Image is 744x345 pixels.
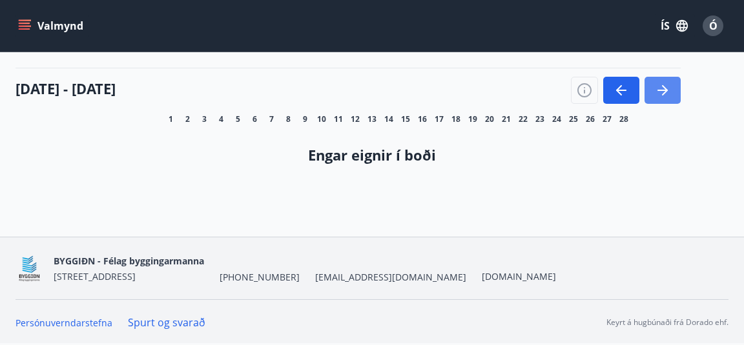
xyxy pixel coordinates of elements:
a: Persónuverndarstefna [15,317,112,329]
span: 3 [202,114,207,124]
span: 27 [603,114,612,124]
span: 9 [303,114,307,124]
span: 20 [485,114,494,124]
a: [DOMAIN_NAME] [482,270,556,282]
button: Ó [697,10,728,41]
h4: Engar eignir í boði [36,145,708,164]
span: 18 [451,114,460,124]
span: [PHONE_NUMBER] [220,271,300,284]
span: 4 [219,114,223,124]
span: 24 [552,114,561,124]
span: 8 [286,114,291,124]
span: 26 [586,114,595,124]
span: 10 [317,114,326,124]
span: 28 [619,114,628,124]
span: 25 [569,114,578,124]
span: 2 [185,114,190,124]
span: 21 [502,114,511,124]
span: 19 [468,114,477,124]
span: 15 [401,114,410,124]
span: 11 [334,114,343,124]
span: [EMAIL_ADDRESS][DOMAIN_NAME] [315,271,466,284]
span: 6 [253,114,257,124]
p: Keyrt á hugbúnaði frá Dorado ehf. [606,317,728,328]
span: BYGGIÐN - Félag byggingarmanna [54,255,204,267]
span: 1 [169,114,173,124]
a: Spurt og svarað [128,315,205,330]
span: 16 [418,114,427,124]
span: 5 [236,114,240,124]
h4: [DATE] - [DATE] [15,79,116,98]
button: menu [15,14,88,37]
span: 12 [351,114,360,124]
span: 23 [535,114,544,124]
img: BKlGVmlTW1Qrz68WFGMFQUcXHWdQd7yePWMkvn3i.png [15,255,43,282]
span: [STREET_ADDRESS] [54,270,136,282]
span: 14 [384,114,393,124]
span: 7 [269,114,274,124]
span: 13 [367,114,377,124]
span: Ó [709,19,718,33]
span: 22 [519,114,528,124]
span: 17 [435,114,444,124]
button: ÍS [654,14,695,37]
